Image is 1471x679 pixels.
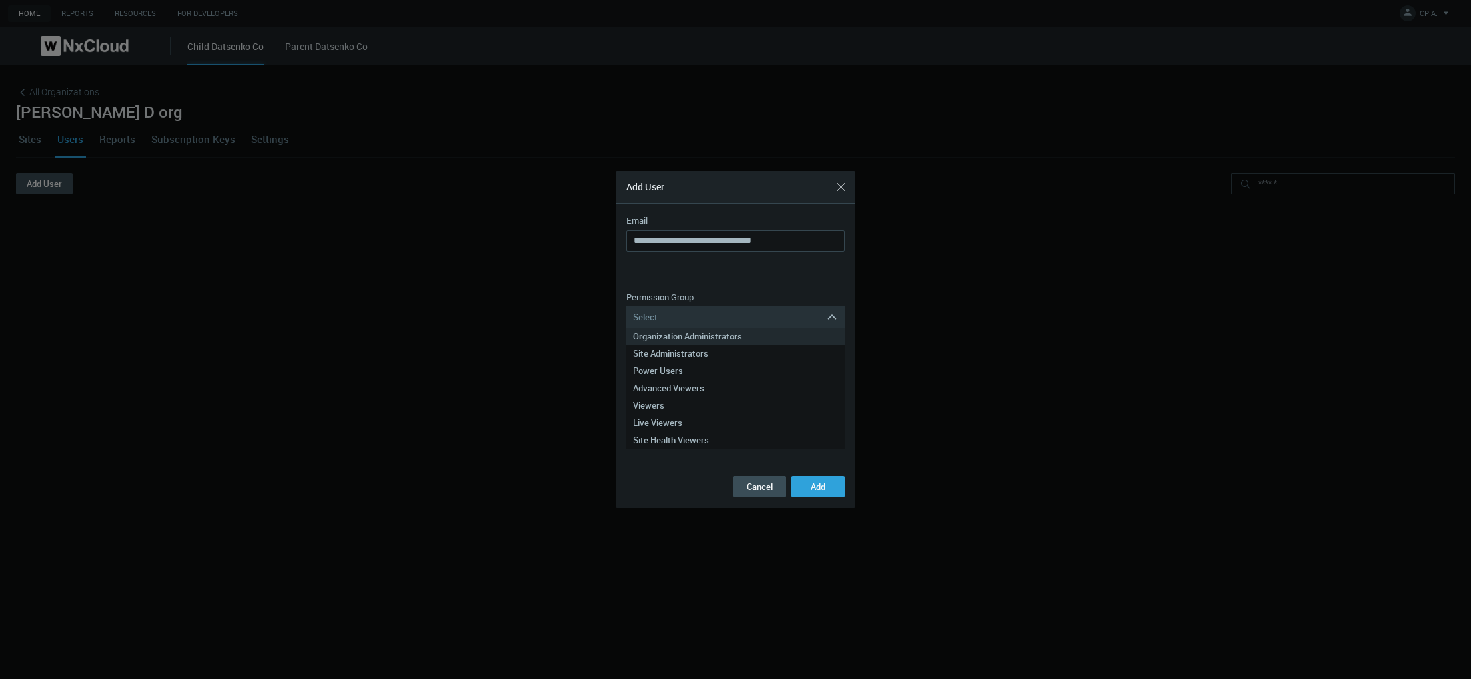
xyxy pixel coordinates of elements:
[633,397,838,414] div: Viewers
[633,362,838,379] div: Power Users
[633,345,838,362] div: Site Administrators
[626,214,648,228] label: Email
[830,176,851,198] button: Close
[633,431,838,449] div: Site Health Viewers
[633,414,838,431] div: Live Viewers
[733,476,786,497] button: Cancel
[633,328,838,345] div: Organization Administrators
[626,180,664,193] span: Add User
[811,481,825,493] span: Add
[626,306,826,328] div: Select
[633,379,838,397] div: Advanced Viewers
[791,476,845,497] button: Add
[626,291,694,304] label: Permission Group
